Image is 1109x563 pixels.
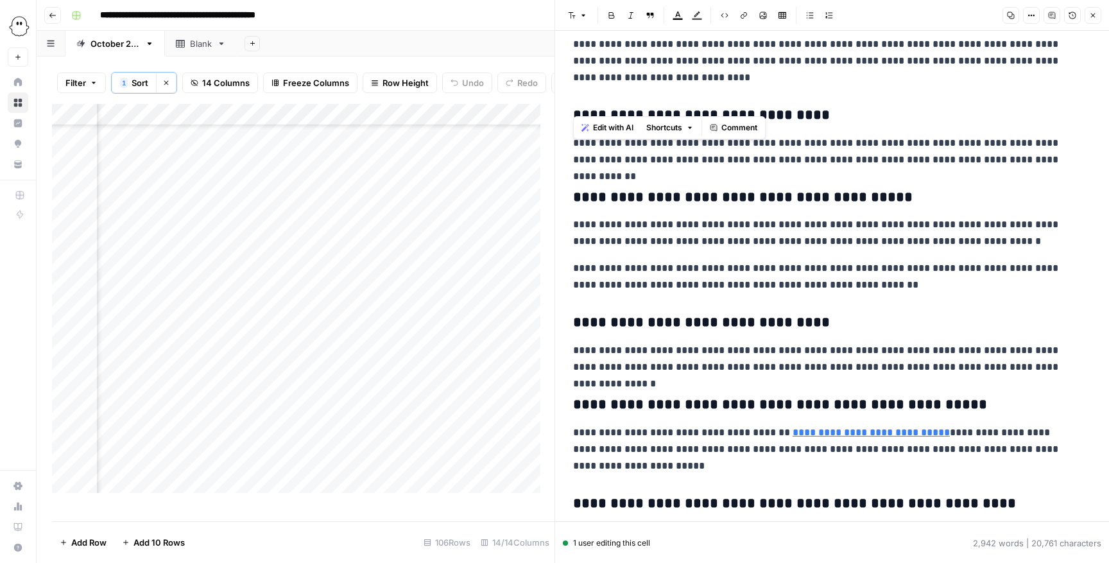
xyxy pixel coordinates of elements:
[8,517,28,537] a: Learning Hub
[8,113,28,134] a: Insights
[418,532,476,553] div: 106 Rows
[8,15,31,38] img: PhantomBuster Logo
[8,537,28,558] button: Help + Support
[8,92,28,113] a: Browse
[563,537,650,549] div: 1 user editing this cell
[705,119,762,136] button: Comment
[363,73,437,93] button: Row Height
[90,37,140,50] div: [DATE] edits
[8,496,28,517] a: Usage
[122,78,126,88] span: 1
[182,73,258,93] button: 14 Columns
[165,31,237,56] a: Blank
[52,532,114,553] button: Add Row
[190,37,212,50] div: Blank
[641,119,699,136] button: Shortcuts
[442,73,492,93] button: Undo
[263,73,357,93] button: Freeze Columns
[120,78,128,88] div: 1
[8,10,28,42] button: Workspace: PhantomBuster
[132,76,148,89] span: Sort
[517,76,538,89] span: Redo
[8,72,28,92] a: Home
[576,119,639,136] button: Edit with AI
[71,536,107,549] span: Add Row
[114,532,193,553] button: Add 10 Rows
[65,31,165,56] a: [DATE] edits
[283,76,349,89] span: Freeze Columns
[8,154,28,175] a: Your Data
[8,134,28,154] a: Opportunities
[202,76,250,89] span: 14 Columns
[133,536,185,549] span: Add 10 Rows
[383,76,429,89] span: Row Height
[476,532,554,553] div: 14/14 Columns
[973,537,1101,550] div: 2,942 words | 20,761 characters
[646,122,682,134] span: Shortcuts
[112,73,156,93] button: 1Sort
[8,476,28,496] a: Settings
[497,73,546,93] button: Redo
[593,122,633,134] span: Edit with AI
[462,76,484,89] span: Undo
[721,122,757,134] span: Comment
[57,73,106,93] button: Filter
[65,76,86,89] span: Filter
